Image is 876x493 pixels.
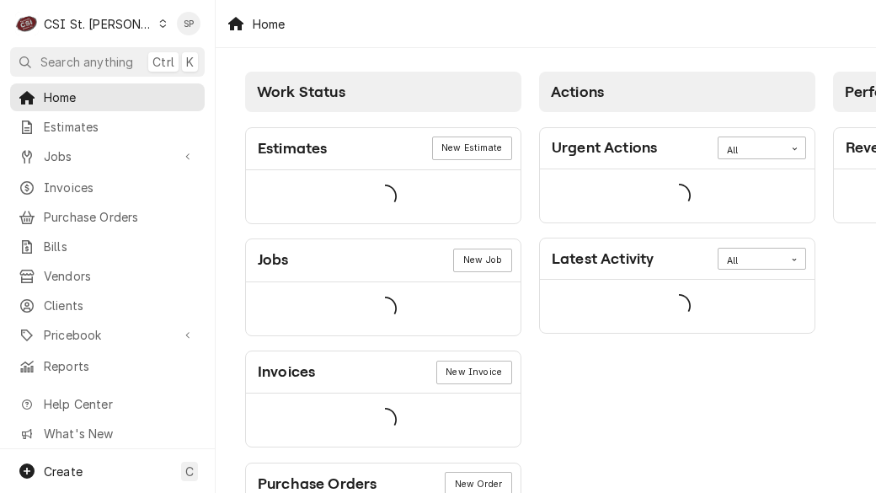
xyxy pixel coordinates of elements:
[245,72,521,112] div: Card Column Header
[727,255,776,268] div: All
[258,249,289,271] div: Card Title
[539,127,815,223] div: Card: Urgent Actions
[718,137,806,158] div: Card Data Filter Control
[44,357,196,375] span: Reports
[539,238,815,334] div: Card: Latest Activity
[540,128,815,169] div: Card Header
[257,83,345,100] span: Work Status
[245,127,521,224] div: Card: Estimates
[10,47,205,77] button: Search anythingCtrlK
[44,88,196,106] span: Home
[152,53,174,71] span: Ctrl
[246,282,521,335] div: Card Data
[10,420,205,447] a: Go to What's New
[432,137,512,160] div: Card Link Button
[44,464,83,479] span: Create
[10,83,205,111] a: Home
[10,174,205,201] a: Invoices
[373,403,397,438] span: Loading...
[552,248,654,271] div: Card Title
[10,203,205,231] a: Purchase Orders
[44,118,196,136] span: Estimates
[15,12,39,35] div: C
[40,53,133,71] span: Search anything
[453,249,511,272] div: Card Link Button
[540,169,815,222] div: Card Data
[44,208,196,226] span: Purchase Orders
[10,390,205,418] a: Go to Help Center
[44,15,153,33] div: CSI St. [PERSON_NAME]
[453,249,511,272] a: New Job
[436,361,512,384] a: New Invoice
[186,53,194,71] span: K
[44,395,195,413] span: Help Center
[540,238,815,280] div: Card Header
[44,297,196,314] span: Clients
[718,248,806,270] div: Card Data Filter Control
[246,239,521,281] div: Card Header
[44,326,171,344] span: Pricebook
[10,233,205,260] a: Bills
[177,12,200,35] div: Shelley Politte's Avatar
[539,112,815,334] div: Card Column Content
[727,144,776,158] div: All
[245,351,521,447] div: Card: Invoices
[44,179,196,196] span: Invoices
[10,262,205,290] a: Vendors
[245,238,521,335] div: Card: Jobs
[44,425,195,442] span: What's New
[258,137,327,160] div: Card Title
[258,361,315,383] div: Card Title
[552,137,657,159] div: Card Title
[10,352,205,380] a: Reports
[44,267,196,285] span: Vendors
[246,170,521,223] div: Card Data
[373,291,397,326] span: Loading...
[246,351,521,394] div: Card Header
[10,113,205,141] a: Estimates
[667,178,691,213] span: Loading...
[432,137,512,160] a: New Estimate
[436,361,512,384] div: Card Link Button
[667,289,691,324] span: Loading...
[373,179,397,214] span: Loading...
[551,83,604,100] span: Actions
[10,142,205,170] a: Go to Jobs
[44,238,196,255] span: Bills
[177,12,200,35] div: SP
[15,12,39,35] div: CSI St. Louis's Avatar
[246,128,521,170] div: Card Header
[44,147,171,165] span: Jobs
[246,394,521,447] div: Card Data
[10,321,205,349] a: Go to Pricebook
[185,463,194,480] span: C
[540,280,815,333] div: Card Data
[539,72,815,112] div: Card Column Header
[10,292,205,319] a: Clients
